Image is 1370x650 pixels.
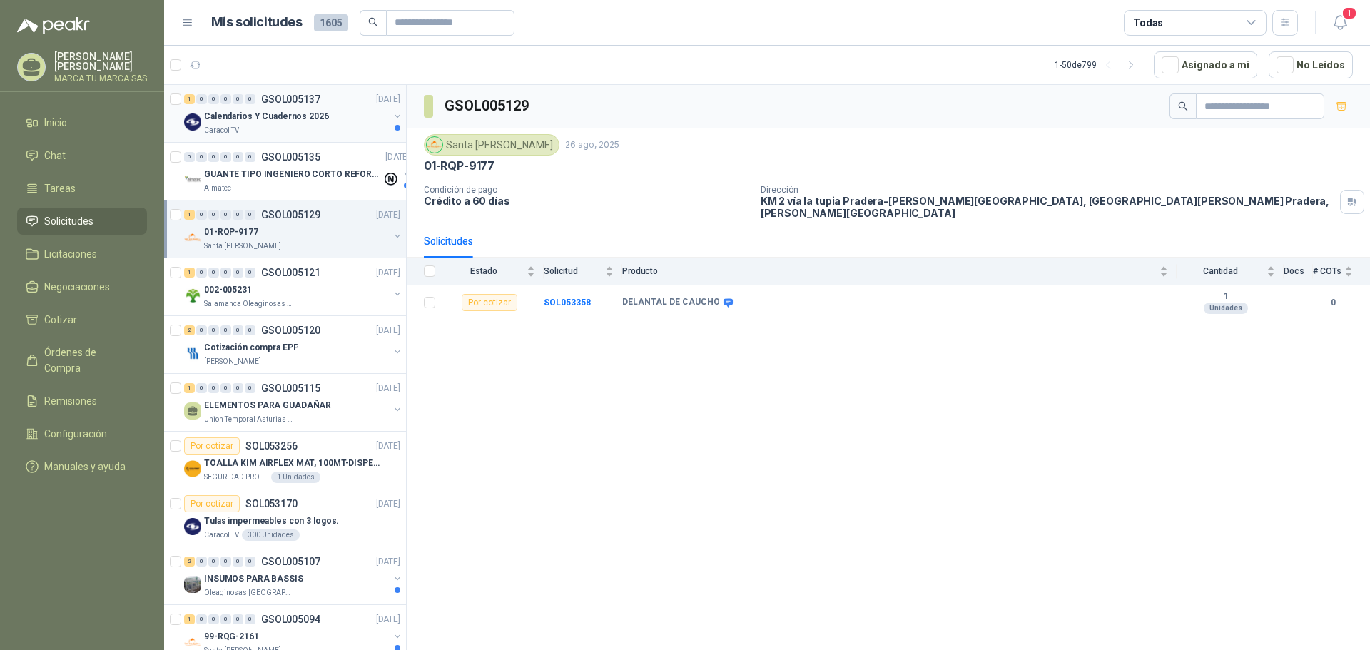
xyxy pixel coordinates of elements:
span: Manuales y ayuda [44,459,126,474]
div: 0 [245,614,255,624]
div: 0 [196,210,207,220]
p: GSOL005121 [261,268,320,278]
div: 0 [196,325,207,335]
div: 0 [233,383,243,393]
div: 0 [220,557,231,567]
p: ELEMENTOS PARA GUADAÑAR [204,399,331,412]
p: GSOL005135 [261,152,320,162]
div: 0 [208,383,219,393]
a: Por cotizarSOL053256[DATE] Company LogoTOALLA KIM AIRFLEX MAT, 100MT-DISPENSADOR- caja x6SEGURIDA... [164,432,406,489]
a: 1 0 0 0 0 0 GSOL005115[DATE] ELEMENTOS PARA GUADAÑARUnion Temporal Asturias Hogares Felices [184,380,403,425]
img: Company Logo [427,137,442,153]
div: 0 [196,94,207,104]
p: SOL053256 [245,441,298,451]
div: 0 [220,152,231,162]
span: Solicitud [544,266,602,276]
b: DELANTAL DE CAUCHO [622,297,720,308]
button: 1 [1327,10,1353,36]
img: Company Logo [184,171,201,188]
div: 0 [196,383,207,393]
p: [DATE] [385,151,410,164]
div: 2 [184,325,195,335]
p: 01-RQP-9177 [204,225,258,239]
span: Cotizar [44,312,77,327]
p: GSOL005137 [261,94,320,104]
a: 0 0 0 0 0 0 GSOL005135[DATE] Company LogoGUANTE TIPO INGENIERO CORTO REFORZADOAlmatec [184,148,412,194]
div: 1 [184,210,195,220]
div: 0 [233,152,243,162]
div: 0 [196,614,207,624]
a: 1 0 0 0 0 0 GSOL005137[DATE] Company LogoCalendarios Y Cuadernos 2026Caracol TV [184,91,403,136]
a: 1 0 0 0 0 0 GSOL005129[DATE] Company Logo01-RQP-9177Santa [PERSON_NAME] [184,206,403,252]
span: 1605 [314,14,348,31]
div: 0 [233,94,243,104]
span: Negociaciones [44,279,110,295]
p: KM 2 vía la tupia Pradera-[PERSON_NAME][GEOGRAPHIC_DATA], [GEOGRAPHIC_DATA][PERSON_NAME] Pradera ... [761,195,1334,219]
p: SEGURIDAD PROVISER LTDA [204,472,268,483]
th: Estado [444,258,544,285]
p: Tulas impermeables con 3 logos. [204,514,339,528]
img: Company Logo [184,287,201,304]
p: Calendarios Y Cuadernos 2026 [204,110,329,123]
p: Salamanca Oleaginosas SAS [204,298,294,310]
p: MARCA TU MARCA SAS [54,74,147,83]
div: 0 [233,614,243,624]
div: 0 [208,325,219,335]
span: search [368,17,378,27]
span: Chat [44,148,66,163]
img: Company Logo [184,576,201,593]
p: 26 ago, 2025 [565,138,619,152]
div: 0 [245,94,255,104]
p: [DATE] [376,324,400,337]
div: 0 [220,325,231,335]
div: Solicitudes [424,233,473,249]
p: [DATE] [376,497,400,511]
th: Solicitud [544,258,622,285]
div: Santa [PERSON_NAME] [424,134,559,156]
p: Union Temporal Asturias Hogares Felices [204,414,294,425]
a: Cotizar [17,306,147,333]
p: Caracol TV [204,125,239,136]
span: Órdenes de Compra [44,345,133,376]
p: [DATE] [376,93,400,106]
div: Por cotizar [184,437,240,455]
a: Inicio [17,109,147,136]
img: Company Logo [184,345,201,362]
img: Company Logo [184,460,201,477]
div: 0 [208,152,219,162]
a: 2 0 0 0 0 0 GSOL005107[DATE] Company LogoINSUMOS PARA BASSISOleaginosas [GEOGRAPHIC_DATA][PERSON_... [184,553,403,599]
div: 0 [208,557,219,567]
div: 0 [233,268,243,278]
div: Por cotizar [184,495,240,512]
span: Solicitudes [44,213,93,229]
div: 0 [245,152,255,162]
img: Company Logo [184,113,201,131]
div: 0 [245,383,255,393]
div: 1 [184,268,195,278]
a: 1 0 0 0 0 0 GSOL005121[DATE] Company Logo002-005231Salamanca Oleaginosas SAS [184,264,403,310]
span: Configuración [44,426,107,442]
span: 1 [1341,6,1357,20]
img: Company Logo [184,518,201,535]
th: # COTs [1313,258,1370,285]
div: 0 [220,210,231,220]
span: Inicio [44,115,67,131]
div: 1 Unidades [271,472,320,483]
p: [PERSON_NAME] [PERSON_NAME] [54,51,147,71]
div: 0 [245,557,255,567]
a: 2 0 0 0 0 0 GSOL005120[DATE] Company LogoCotización compra EPP[PERSON_NAME] [184,322,403,367]
p: 002-005231 [204,283,252,297]
div: 0 [184,152,195,162]
div: 1 [184,383,195,393]
div: 0 [245,325,255,335]
p: GSOL005094 [261,614,320,624]
img: Company Logo [184,229,201,246]
span: search [1178,101,1188,111]
a: Por cotizarSOL053170[DATE] Company LogoTulas impermeables con 3 logos.Caracol TV300 Unidades [164,489,406,547]
p: SOL053170 [245,499,298,509]
div: Por cotizar [462,294,517,311]
a: Configuración [17,420,147,447]
b: 1 [1177,291,1275,303]
img: Logo peakr [17,17,90,34]
p: Almatec [204,183,231,194]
